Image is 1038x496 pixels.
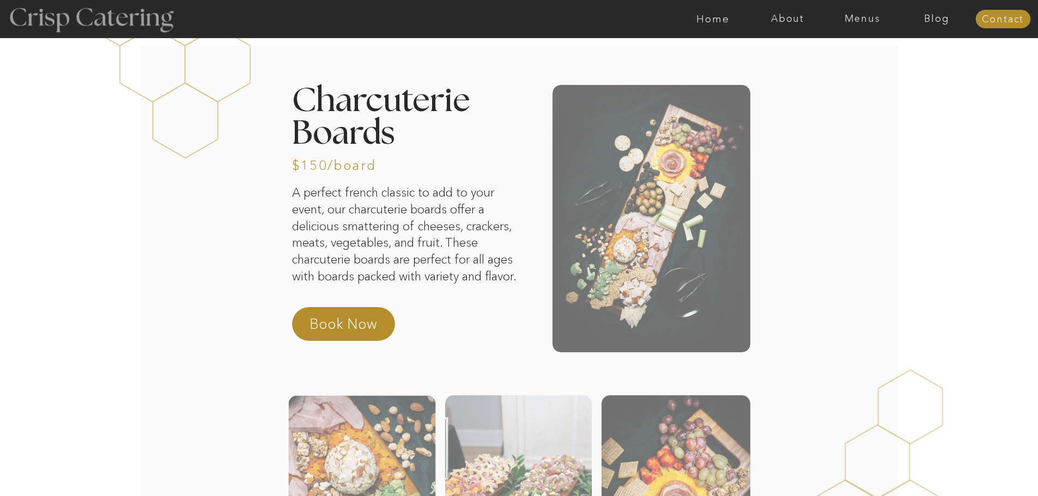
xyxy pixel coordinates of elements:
[750,14,825,25] a: About
[309,314,405,340] a: Book Now
[975,14,1030,25] a: Contact
[825,14,900,25] a: Menus
[676,14,750,25] a: Home
[292,185,521,298] p: A perfect french classic to add to your event, our charcuterie boards offer a delicious smatterin...
[900,14,974,25] a: Blog
[292,85,548,114] h2: Charcuterie Boards
[292,159,354,169] h3: $150/board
